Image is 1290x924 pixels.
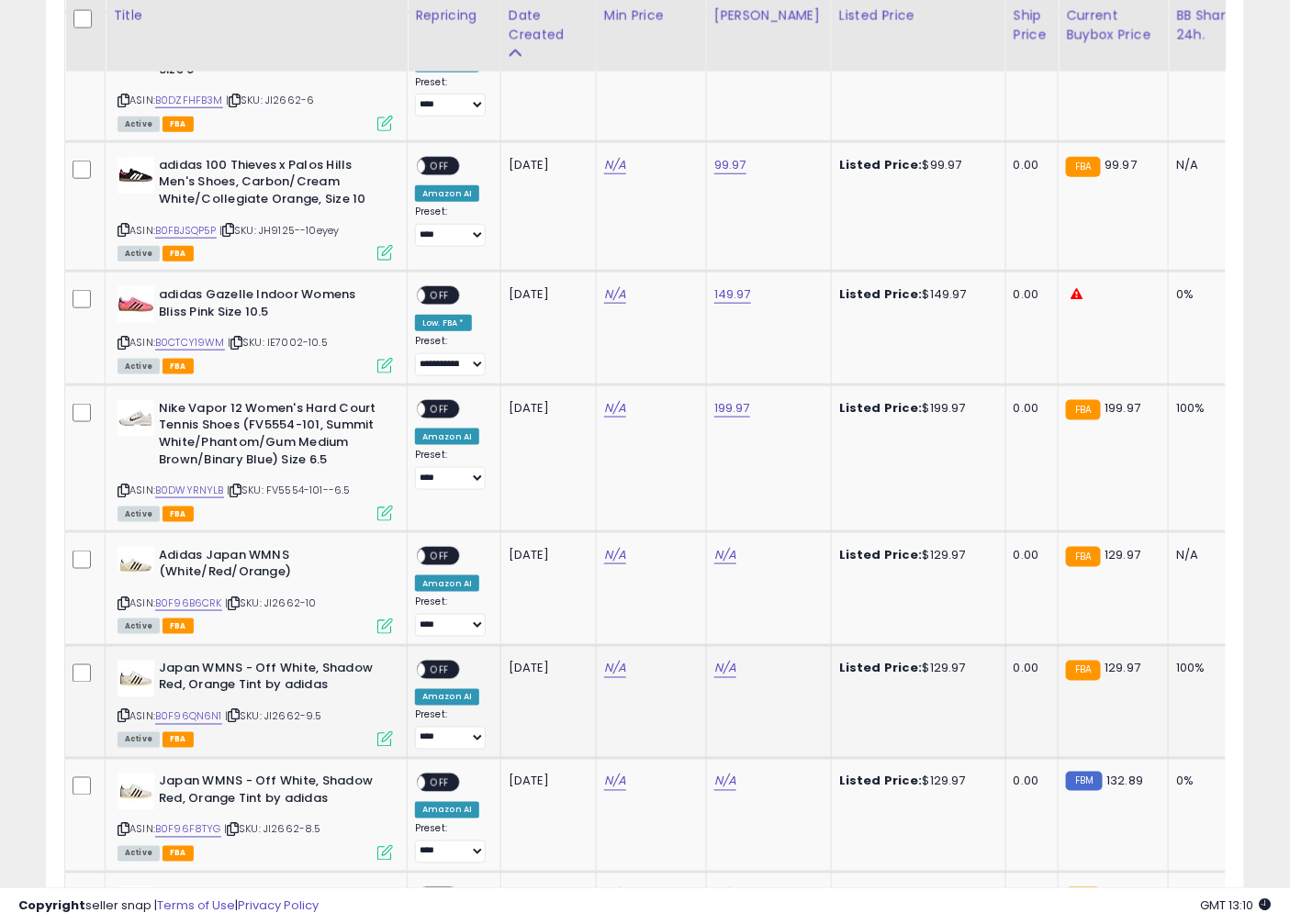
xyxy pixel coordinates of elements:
a: B0F96B6CRK [155,596,222,611]
span: FBA [163,359,194,374]
a: N/A [604,285,626,304]
b: Japan WMNS - Off White, Shadow Red, Orange Tint by adidas [159,774,382,812]
a: 99.97 [714,156,746,174]
div: Ship Price [1014,6,1050,44]
div: 0.00 [1014,157,1044,173]
b: adidas 100 Thieves x Palos Hills Men's Shoes, Carbon/Cream White/Collegiate Orange, Size 10 [159,157,382,213]
a: B0CTCY19WM [155,335,225,351]
a: B0FBJSQP5P [155,223,217,239]
span: All listings currently available for purchase on Amazon [118,246,160,262]
a: B0F96QN6N1 [155,709,222,725]
span: | SKU: JI2662-8.5 [224,822,321,837]
div: 0.00 [1014,774,1044,790]
a: N/A [714,660,736,678]
small: FBA [1066,661,1100,681]
img: 31BoNCCY4bL._SL40_.jpg [118,157,154,194]
div: [DATE] [509,547,582,563]
div: Amazon AI [415,802,479,818]
div: 0% [1176,774,1237,790]
div: N/A [1176,157,1237,173]
div: 0% [1176,286,1237,303]
div: 100% [1176,661,1237,677]
div: [PERSON_NAME] [714,6,824,25]
span: All listings currently available for purchase on Amazon [118,507,160,522]
b: Listed Price: [839,399,923,417]
div: Repricing [415,6,493,25]
div: $129.97 [839,774,992,790]
div: Preset: [415,709,487,751]
a: Terms of Use [157,896,235,914]
div: ASIN: [118,286,393,372]
span: | SKU: FV5554-101--6.5 [227,483,351,497]
span: FBA [163,732,194,748]
span: OFF [425,548,454,563]
div: [DATE] [509,157,582,173]
div: ASIN: [118,774,393,859]
img: 319wm6aCc5L._SL40_.jpg [118,661,154,697]
div: 0.00 [1014,400,1044,417]
div: Title [113,6,399,25]
div: [DATE] [509,286,582,303]
a: N/A [714,546,736,564]
div: Amazon AI [415,185,479,202]
div: 0.00 [1014,661,1044,677]
img: 31agLwgQKSL._SL40_.jpg [118,286,154,323]
span: FBA [163,246,194,262]
span: All listings currently available for purchase on Amazon [118,846,160,862]
div: Preset: [415,76,487,117]
span: All listings currently available for purchase on Amazon [118,618,160,634]
div: 100% [1176,400,1237,417]
a: B0DWYRNYLB [155,483,224,498]
img: 319wm6aCc5L._SL40_.jpg [118,774,154,810]
span: All listings currently available for purchase on Amazon [118,117,160,132]
span: 199.97 [1105,399,1141,417]
span: FBA [163,507,194,522]
span: | SKU: JH9125--10eyey [219,223,340,238]
b: adidas Gazelle Indoor Womens Bliss Pink Size 10.5 [159,286,382,325]
div: Listed Price [839,6,998,25]
b: Listed Price: [839,285,923,303]
div: ASIN: [118,28,393,129]
b: Japan WMNS - Off White, Shadow Red, Orange Tint by adidas [159,661,382,699]
a: Privacy Policy [238,896,319,914]
div: Low. FBA * [415,315,472,331]
div: $129.97 [839,547,992,563]
small: FBA [1066,157,1100,177]
div: $99.97 [839,157,992,173]
span: All listings currently available for purchase on Amazon [118,732,160,748]
div: 0.00 [1014,547,1044,563]
img: 316fzHXCEpL._SL40_.jpg [118,400,154,437]
div: ASIN: [118,157,393,259]
div: Date Created [509,6,589,44]
div: $129.97 [839,661,992,677]
span: | SKU: JI2662-10 [225,596,317,610]
div: Preset: [415,335,487,376]
b: Listed Price: [839,660,923,677]
div: N/A [1176,547,1237,563]
a: N/A [714,773,736,791]
div: Amazon AI [415,689,479,706]
div: Min Price [604,6,699,25]
div: $149.97 [839,286,992,303]
a: N/A [604,773,626,791]
div: seller snap | | [18,897,319,915]
div: Current Buybox Price [1066,6,1161,44]
span: 132.89 [1107,773,1144,790]
b: Listed Price: [839,773,923,790]
span: 129.97 [1105,660,1141,677]
span: FBA [163,846,194,862]
div: $199.97 [839,400,992,417]
a: N/A [604,156,626,174]
div: ASIN: [118,661,393,746]
div: BB Share 24h. [1176,6,1243,44]
a: 149.97 [714,285,751,304]
div: [DATE] [509,774,582,790]
span: OFF [425,402,454,417]
div: [DATE] [509,400,582,417]
div: ASIN: [118,400,393,519]
a: N/A [604,546,626,564]
span: OFF [425,662,454,677]
span: 2025-10-8 13:10 GMT [1201,896,1272,914]
span: | SKU: JI2662-9.5 [225,709,322,724]
a: N/A [604,399,626,417]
